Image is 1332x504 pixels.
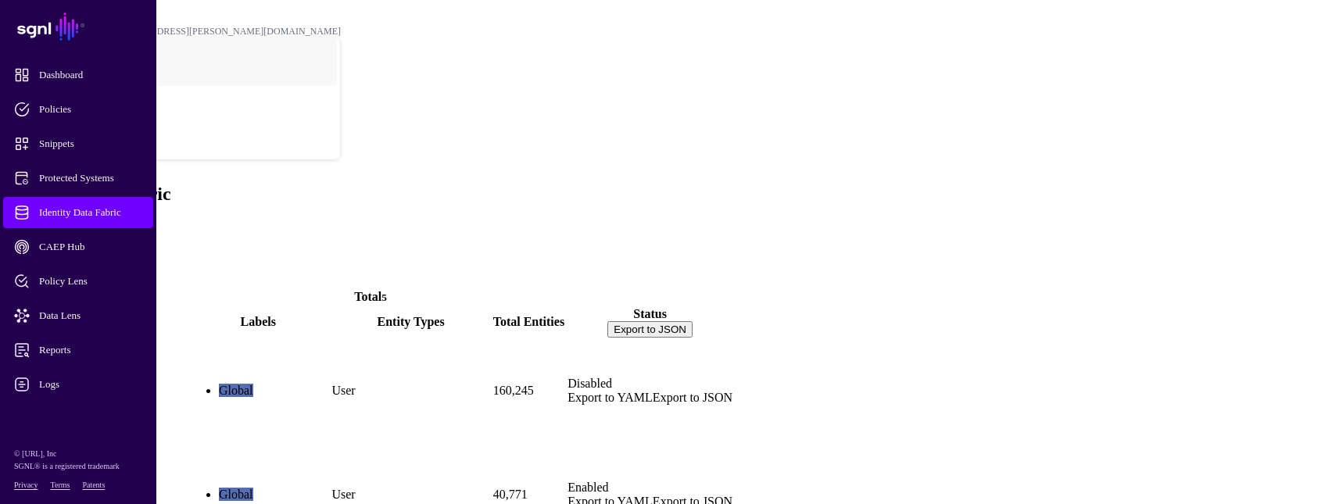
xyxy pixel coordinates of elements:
[568,391,653,404] a: Export to YAML
[219,488,253,501] span: Global
[14,67,167,83] span: Dashboard
[568,307,732,321] div: Status
[331,340,490,442] td: User
[3,94,153,125] a: Policies
[381,291,387,303] small: 5
[3,163,153,194] a: Protected Systems
[14,308,167,323] span: Data Lens
[3,266,153,297] a: Policy Lens
[219,384,253,397] span: Global
[3,334,153,366] a: Reports
[3,300,153,331] a: Data Lens
[31,26,341,38] div: [PERSON_NAME][EMAIL_ADDRESS][PERSON_NAME][DOMAIN_NAME]
[14,481,38,489] a: Privacy
[607,321,693,338] button: Export to JSON
[492,340,565,442] td: 160,245
[14,448,142,460] p: © [URL], Inc
[653,391,732,404] a: Export to JSON
[3,403,153,434] a: Admin
[14,273,167,289] span: Policy Lens
[3,197,153,228] a: Identity Data Fabric
[14,377,167,392] span: Logs
[14,460,142,473] p: SGNL® is a registered trademark
[32,81,340,131] a: POC
[32,136,340,148] div: Log out
[493,315,564,329] div: Total Entities
[51,481,70,489] a: Terms
[568,377,612,390] span: Disabled
[188,315,328,329] div: Labels
[3,231,153,263] a: CAEP Hub
[3,128,153,159] a: Snippets
[14,205,167,220] span: Identity Data Fabric
[14,342,167,358] span: Reports
[14,239,167,255] span: CAEP Hub
[3,59,153,91] a: Dashboard
[6,184,1326,205] h2: Identity Data Fabric
[354,290,381,303] strong: Total
[568,481,608,494] span: Enabled
[14,170,167,186] span: Protected Systems
[9,9,147,44] a: SGNL
[82,481,105,489] a: Patents
[3,369,153,400] a: Logs
[378,315,445,328] span: Entity Types
[14,136,167,152] span: Snippets
[14,102,167,117] span: Policies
